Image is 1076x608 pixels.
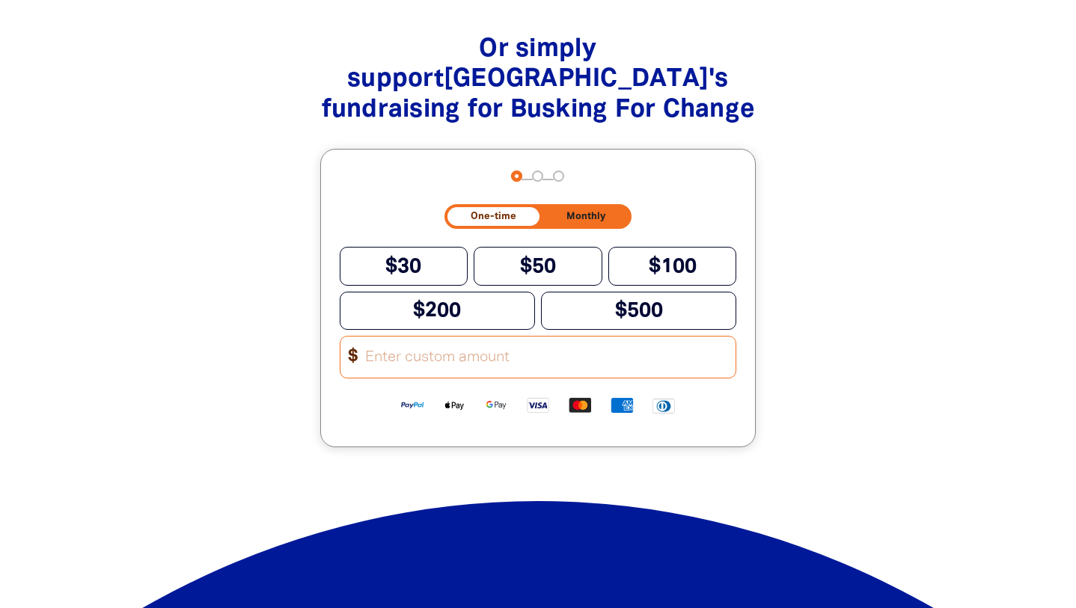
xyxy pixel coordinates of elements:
[475,396,517,414] img: Google Pay logo
[532,171,543,182] button: Navigate to step 2 of 3 to enter your details
[608,247,737,285] button: $100
[471,212,516,221] span: One-time
[340,343,358,372] span: $
[517,396,559,414] img: Visa logo
[601,396,643,414] img: American Express logo
[391,396,433,414] img: Paypal logo
[541,292,736,330] button: $500
[322,38,755,123] span: Or simply support [GEOGRAPHIC_DATA] 's fundraising for Busking For Change
[553,171,564,182] button: Navigate to step 3 of 3 to enter your payment details
[474,247,602,285] button: $50
[444,204,632,229] div: Donation frequency
[643,397,685,414] img: Diners Club logo
[559,396,601,414] img: Mastercard logo
[340,384,737,426] div: Available payment methods
[413,301,461,320] span: $200
[542,207,629,226] button: Monthly
[511,171,522,182] button: Navigate to step 1 of 3 to enter your donation amount
[447,207,540,226] button: One-time
[433,396,475,414] img: Apple Pay logo
[520,257,556,276] span: $50
[340,247,468,285] button: $30
[615,301,663,320] span: $500
[385,257,421,276] span: $30
[355,337,736,378] input: Enter custom amount
[340,292,535,330] button: $200
[649,257,697,276] span: $100
[566,212,605,221] span: Monthly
